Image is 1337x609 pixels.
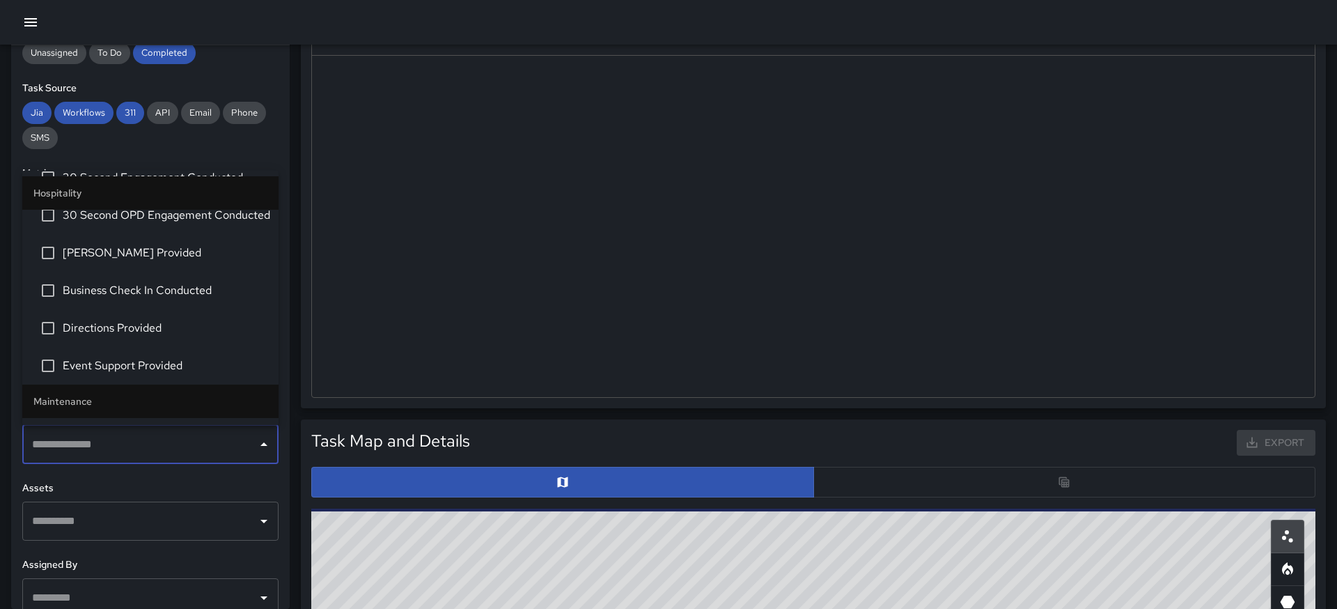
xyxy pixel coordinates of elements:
h6: Metrics [22,166,279,181]
h6: Assets [22,481,279,496]
div: Workflows [54,102,114,124]
span: Directions Provided [63,321,267,337]
div: Completed [133,42,196,64]
div: Phone [223,102,266,124]
span: Unassigned [22,47,86,59]
span: API [147,107,178,118]
span: Completed [133,47,196,59]
span: Jia [22,107,52,118]
h6: Task Source [22,81,279,96]
span: Event Support Provided [63,358,267,375]
div: 311 [116,102,144,124]
div: SMS [22,127,58,149]
div: To Do [89,42,130,64]
svg: Heatmap [1279,561,1296,578]
button: Close [254,435,274,454]
div: Jia [22,102,52,124]
li: Maintenance [22,385,279,419]
span: 311 [116,107,144,118]
div: Unassigned [22,42,86,64]
button: Open [254,511,274,531]
h6: Assigned By [22,557,279,573]
span: To Do [89,47,130,59]
div: Email [181,102,220,124]
h5: Task Map and Details [311,430,470,452]
span: [PERSON_NAME] Provided [63,245,267,262]
li: Hospitality [22,176,279,210]
button: Heatmap [1271,553,1304,586]
div: API [147,102,178,124]
button: Scatterplot [1271,520,1304,553]
button: Open [254,588,274,608]
span: SMS [22,132,58,144]
span: 30 Second OPD Engagement Conducted [63,208,267,224]
span: Email [181,107,220,118]
span: Phone [223,107,266,118]
span: Business Check In Conducted [63,283,267,300]
svg: Scatterplot [1279,528,1296,545]
span: Workflows [54,107,114,118]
